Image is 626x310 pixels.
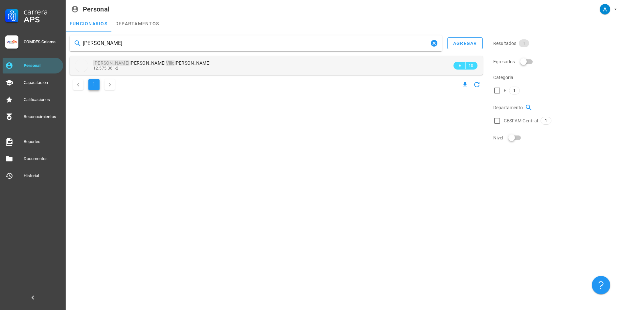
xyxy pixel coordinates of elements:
[513,87,516,94] span: 1
[600,4,610,14] div: avatar
[493,100,622,115] div: Departamento
[93,60,129,66] mark: [PERSON_NAME]
[24,80,60,85] div: Capacitación
[493,70,622,85] div: Categoria
[3,75,63,91] a: Capacitación
[24,8,60,16] div: Carrera
[493,130,622,146] div: Nivel
[430,39,438,47] button: Clear
[24,156,60,161] div: Documentos
[493,35,622,51] div: Resultados
[523,39,525,47] span: 1
[3,92,63,108] a: Calificaciones
[3,58,63,73] a: Personal
[83,6,109,13] div: Personal
[3,168,63,184] a: Historial
[93,60,211,66] span: [PERSON_NAME] [PERSON_NAME]
[24,63,60,68] div: Personal
[70,77,118,92] nav: Navegación de paginación
[468,62,474,69] span: 10
[457,62,463,69] span: E
[3,134,63,150] a: Reportes
[111,16,163,31] a: departamentos
[504,117,538,124] span: CESFAM Central
[504,87,506,94] span: E
[24,114,60,119] div: Reconocimientos
[493,54,622,70] div: Egresados
[24,139,60,144] div: Reportes
[24,173,60,178] div: Historial
[3,151,63,167] a: Documentos
[93,66,119,71] span: 12.575.361-2
[447,37,483,49] button: agregar
[88,79,100,90] button: Página actual, página 1
[66,16,111,31] a: funcionarios
[24,97,60,102] div: Calificaciones
[453,41,477,46] div: agregar
[3,109,63,125] a: Reconocimientos
[83,38,429,49] input: Buscar funcionarios…
[166,60,174,66] mark: Ville
[24,39,60,45] div: COMDES Calama
[545,117,547,124] span: 1
[24,16,60,24] div: APS
[75,59,88,72] div: avatar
